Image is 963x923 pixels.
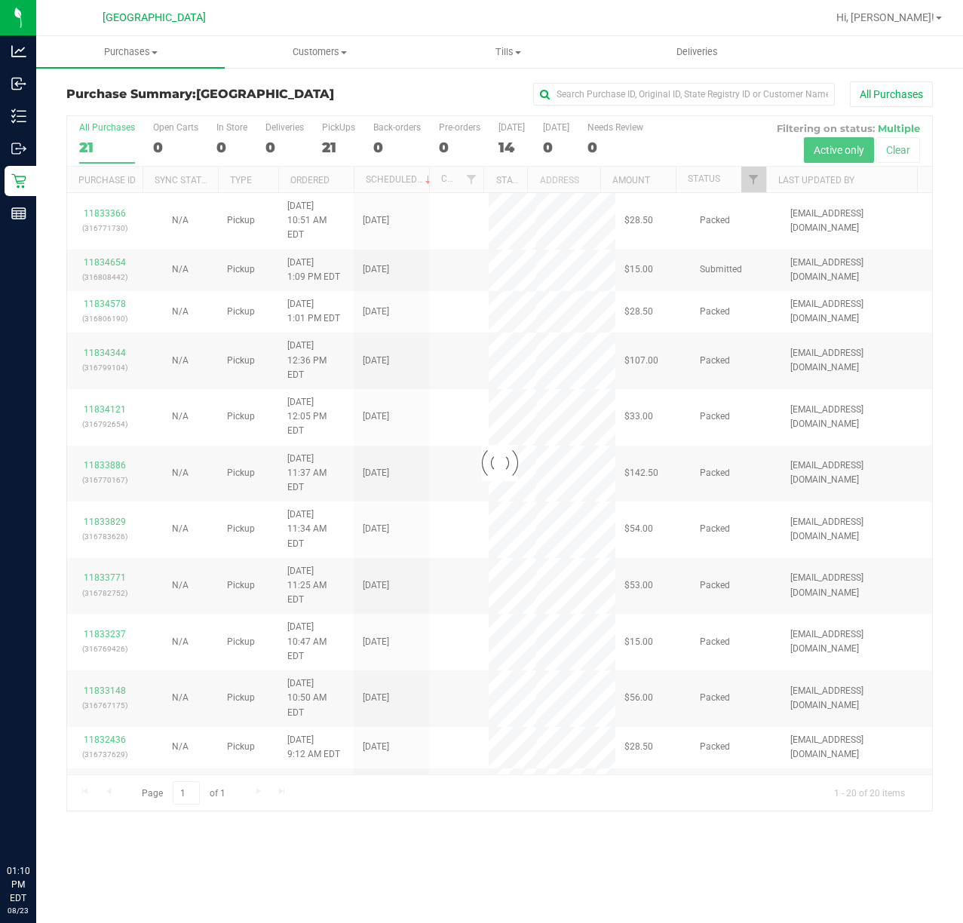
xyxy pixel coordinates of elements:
span: [GEOGRAPHIC_DATA] [196,87,334,101]
inline-svg: Inventory [11,109,26,124]
h3: Purchase Summary: [66,87,355,101]
inline-svg: Analytics [11,44,26,59]
iframe: Resource center [15,802,60,848]
inline-svg: Outbound [11,141,26,156]
inline-svg: Reports [11,206,26,221]
a: Deliveries [603,36,791,68]
span: Tills [415,45,602,59]
p: 01:10 PM EDT [7,864,29,905]
input: Search Purchase ID, Original ID, State Registry ID or Customer Name... [533,83,835,106]
inline-svg: Retail [11,173,26,189]
span: Deliveries [656,45,738,59]
span: Purchases [36,45,225,59]
span: Customers [225,45,412,59]
span: [GEOGRAPHIC_DATA] [103,11,206,24]
inline-svg: Inbound [11,76,26,91]
a: Tills [414,36,603,68]
a: Purchases [36,36,225,68]
span: Hi, [PERSON_NAME]! [836,11,934,23]
p: 08/23 [7,905,29,916]
button: All Purchases [850,81,933,107]
a: Customers [225,36,413,68]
